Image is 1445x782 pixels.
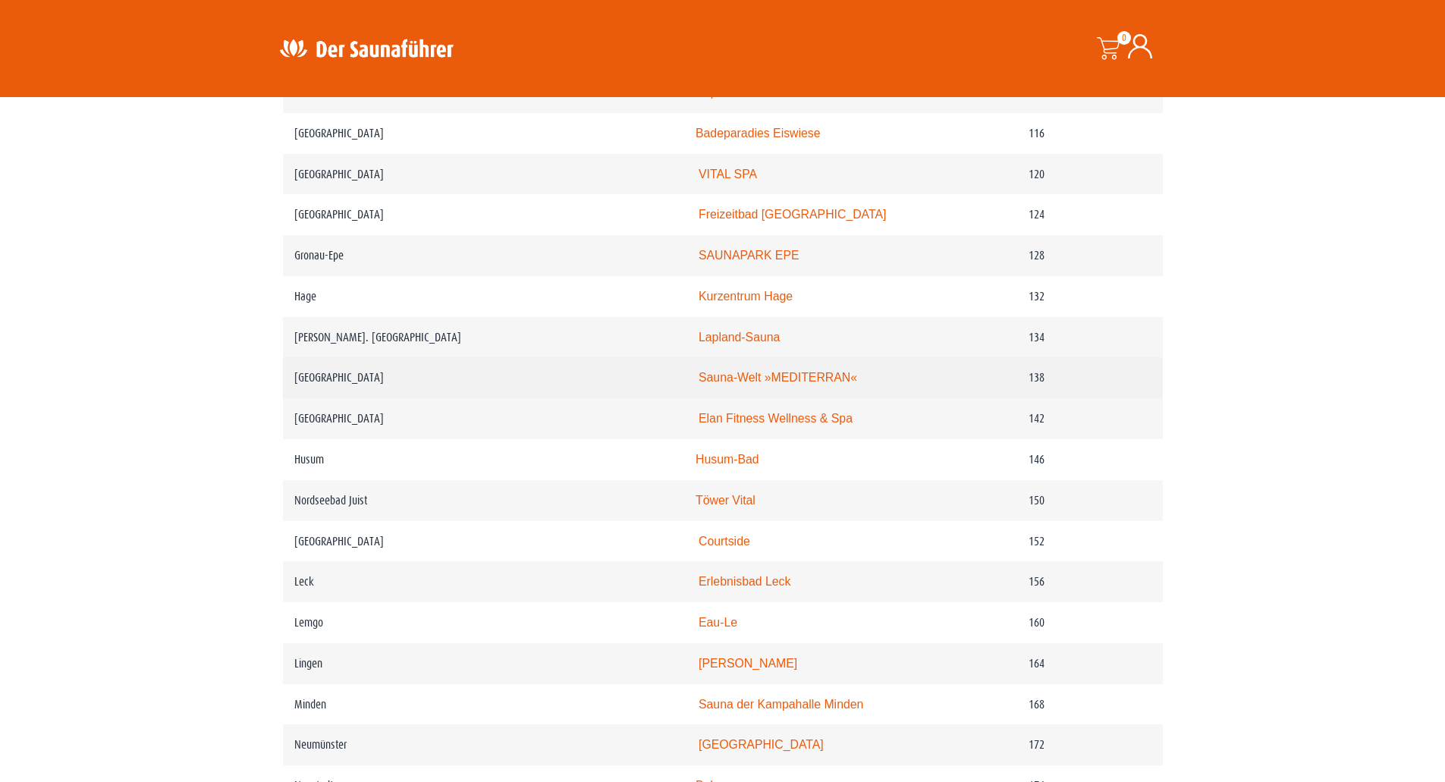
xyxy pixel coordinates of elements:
[283,398,685,439] td: [GEOGRAPHIC_DATA]
[1017,235,1163,276] td: 128
[699,331,780,344] a: Lapland-Sauna
[1017,398,1163,439] td: 142
[1017,439,1163,480] td: 146
[699,249,799,262] a: SAUNAPARK EPE
[283,724,685,765] td: Neumünster
[699,616,737,629] a: Eau-Le
[283,194,685,235] td: [GEOGRAPHIC_DATA]
[283,113,685,154] td: [GEOGRAPHIC_DATA]
[1017,602,1163,643] td: 160
[283,480,685,521] td: Nordseebad Juist
[1017,317,1163,358] td: 134
[1017,684,1163,725] td: 168
[1017,561,1163,602] td: 156
[283,684,685,725] td: Minden
[283,235,685,276] td: Gronau-Epe
[1017,643,1163,684] td: 164
[283,439,685,480] td: Husum
[699,657,797,670] a: [PERSON_NAME]
[283,643,685,684] td: Lingen
[1017,154,1163,195] td: 120
[696,453,759,466] a: Husum-Bad
[699,290,793,303] a: Kurzentrum Hage
[699,208,886,221] a: Freizeitbad [GEOGRAPHIC_DATA]
[696,127,821,140] a: Badeparadies Eiswiese
[1017,480,1163,521] td: 150
[1017,521,1163,562] td: 152
[1017,357,1163,398] td: 138
[699,168,757,181] a: VITAL SPA
[696,494,755,507] a: Töwer Vital
[1017,194,1163,235] td: 124
[699,698,863,711] a: Sauna der Kampahalle Minden
[1017,113,1163,154] td: 116
[1117,31,1131,45] span: 0
[283,317,685,358] td: [PERSON_NAME]. [GEOGRAPHIC_DATA]
[283,154,685,195] td: [GEOGRAPHIC_DATA]
[283,561,685,602] td: Leck
[283,276,685,317] td: Hage
[283,357,685,398] td: [GEOGRAPHIC_DATA]
[699,371,857,384] a: Sauna-Welt »MEDITERRAN«
[283,602,685,643] td: Lemgo
[1017,276,1163,317] td: 132
[699,738,824,751] a: [GEOGRAPHIC_DATA]
[283,521,685,562] td: [GEOGRAPHIC_DATA]
[1017,724,1163,765] td: 172
[699,412,853,425] a: Elan Fitness Wellness & Spa
[699,575,790,588] a: Erlebnisbad Leck
[699,535,750,548] a: Courtside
